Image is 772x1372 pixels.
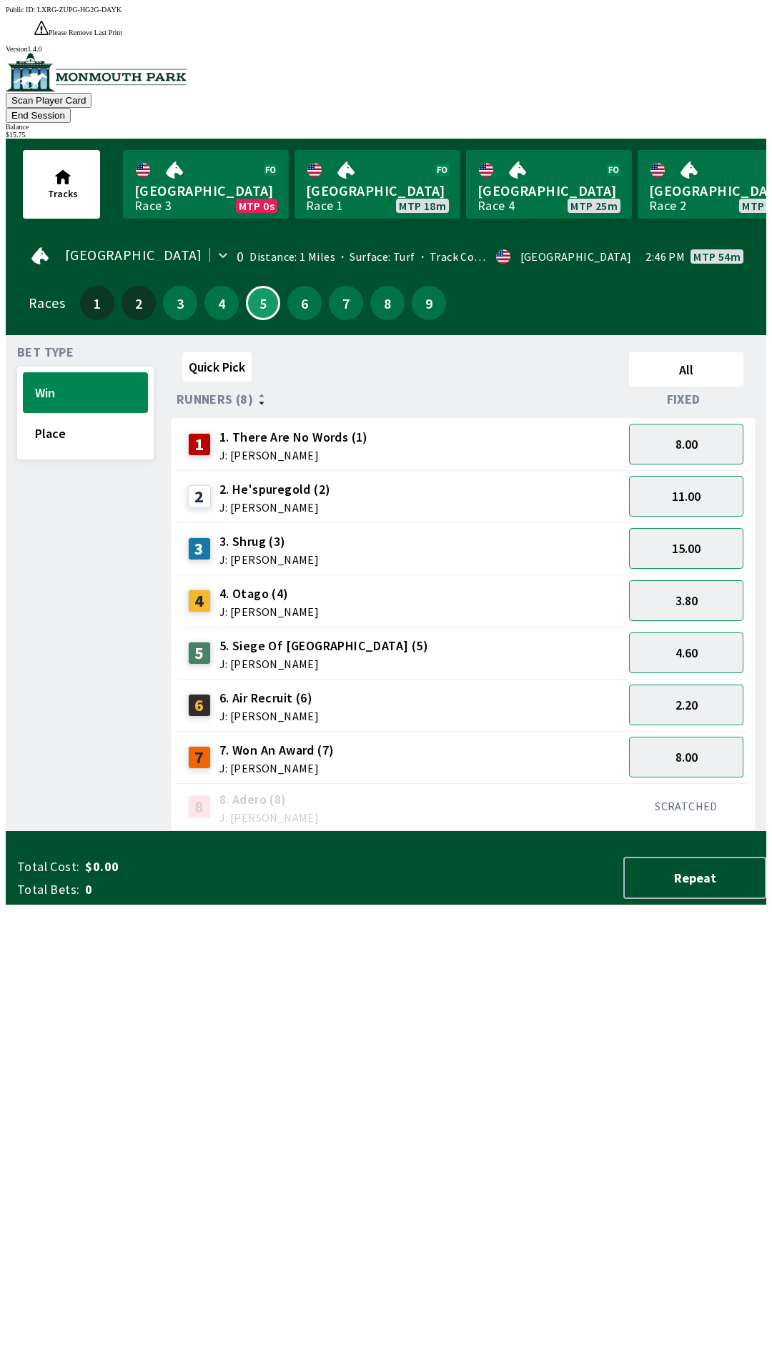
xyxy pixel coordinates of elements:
button: Scan Player Card [6,93,91,108]
span: 8 [374,298,401,308]
span: 3 [167,298,194,308]
span: 3.80 [675,592,698,609]
a: [GEOGRAPHIC_DATA]Race 1MTP 18m [295,150,460,219]
button: 6 [287,286,322,320]
div: $ 15.75 [6,131,766,139]
button: 8.00 [629,737,743,777]
button: Place [23,413,148,454]
span: 5 [251,299,275,307]
div: Version 1.4.0 [6,45,766,53]
span: 7 [332,298,360,308]
span: 8. Adero (8) [219,790,319,809]
span: 4 [208,298,235,308]
div: 4 [188,590,211,612]
button: 1 [80,286,114,320]
span: 1. There Are No Words (1) [219,428,368,447]
button: End Session [6,108,71,123]
button: 9 [412,286,446,320]
span: Repeat [636,870,753,886]
span: 7. Won An Award (7) [219,741,335,760]
div: Runners (8) [177,392,623,407]
span: Win [35,384,136,401]
span: Surface: Turf [335,249,415,264]
div: 6 [188,694,211,717]
div: SCRATCHED [629,799,743,813]
span: 8.00 [675,749,698,765]
span: Total Bets: [17,881,79,898]
button: 8.00 [629,424,743,464]
span: Bet Type [17,347,74,358]
div: 2 [188,485,211,508]
button: 3 [163,286,197,320]
button: 7 [329,286,363,320]
button: Tracks [23,150,100,219]
span: J: [PERSON_NAME] [219,606,319,617]
span: J: [PERSON_NAME] [219,812,319,823]
button: 2 [122,286,156,320]
span: Runners (8) [177,394,253,405]
span: J: [PERSON_NAME] [219,710,319,722]
button: 8 [370,286,405,320]
span: 4.60 [675,645,698,661]
button: 5 [246,286,280,320]
div: [GEOGRAPHIC_DATA] [520,251,632,262]
span: LXRG-ZUPG-HG2G-DAYK [37,6,122,14]
span: 4. Otago (4) [219,585,319,603]
span: 1 [84,298,111,308]
span: 8.00 [675,436,698,452]
div: 3 [188,537,211,560]
span: Please Remove Last Print [49,29,122,36]
div: Race 4 [477,200,515,212]
span: Place [35,425,136,442]
div: Race 1 [306,200,343,212]
span: [GEOGRAPHIC_DATA] [134,182,277,200]
button: 3.80 [629,580,743,621]
button: 4 [204,286,239,320]
span: $0.00 [85,858,310,875]
span: Total Cost: [17,858,79,875]
div: 1 [188,433,211,456]
span: MTP 18m [399,200,446,212]
span: J: [PERSON_NAME] [219,762,335,774]
span: 6. Air Recruit (6) [219,689,319,707]
span: Track Condition: Firm [415,249,541,264]
button: Quick Pick [182,352,252,382]
div: 8 [188,795,211,818]
span: 9 [415,298,442,308]
div: Balance [6,123,766,131]
button: All [629,352,743,387]
span: J: [PERSON_NAME] [219,502,331,513]
button: Win [23,372,148,413]
span: 3. Shrug (3) [219,532,319,551]
div: Public ID: [6,6,766,14]
button: 2.20 [629,685,743,725]
div: Races [29,297,65,309]
span: J: [PERSON_NAME] [219,554,319,565]
span: 5. Siege Of [GEOGRAPHIC_DATA] (5) [219,637,428,655]
img: venue logo [6,53,187,91]
span: [GEOGRAPHIC_DATA] [65,249,202,261]
span: MTP 54m [693,251,741,262]
span: Fixed [667,394,701,405]
button: 4.60 [629,632,743,673]
button: 11.00 [629,476,743,517]
div: 5 [188,642,211,665]
div: Fixed [623,392,749,407]
span: 15.00 [672,540,701,557]
span: 11.00 [672,488,701,504]
span: J: [PERSON_NAME] [219,449,368,461]
span: MTP 0s [239,200,274,212]
div: 7 [188,746,211,769]
span: 6 [291,298,318,308]
span: 2:46 PM [645,251,685,262]
a: [GEOGRAPHIC_DATA]Race 4MTP 25m [466,150,632,219]
span: 2. He'spuregold (2) [219,480,331,499]
div: Race 3 [134,200,172,212]
span: [GEOGRAPHIC_DATA] [477,182,620,200]
span: Quick Pick [189,359,245,375]
span: [GEOGRAPHIC_DATA] [306,182,449,200]
button: 15.00 [629,528,743,569]
div: Race 2 [649,200,686,212]
button: Repeat [623,857,766,899]
span: 2.20 [675,697,698,713]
